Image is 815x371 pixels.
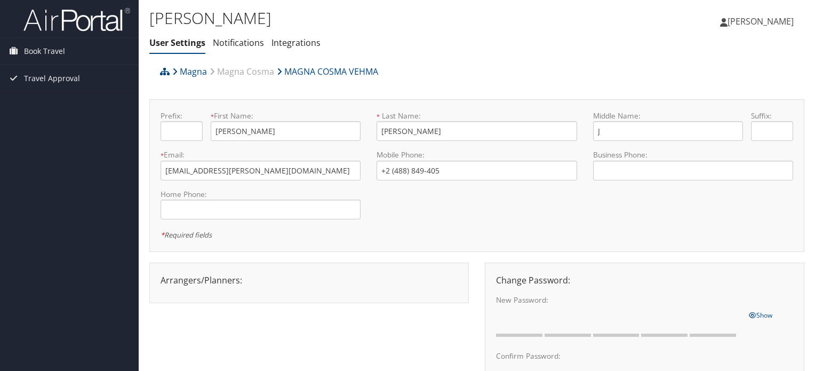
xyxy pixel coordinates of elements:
[720,5,804,37] a: [PERSON_NAME]
[24,38,65,65] span: Book Travel
[213,37,264,49] a: Notifications
[211,110,361,121] label: First Name:
[161,230,212,240] em: Required fields
[496,295,741,305] label: New Password:
[377,110,577,121] label: Last Name:
[749,309,772,320] a: Show
[593,149,793,160] label: Business Phone:
[749,311,772,320] span: Show
[728,15,794,27] span: [PERSON_NAME]
[277,61,378,82] a: MAGNA COSMA VEHMA
[496,351,741,361] label: Confirm Password:
[24,65,80,92] span: Travel Approval
[488,274,801,287] div: Change Password:
[593,110,743,121] label: Middle Name:
[751,110,793,121] label: Suffix:
[161,149,361,160] label: Email:
[161,110,203,121] label: Prefix:
[149,37,205,49] a: User Settings
[23,7,130,32] img: airportal-logo.png
[210,61,274,82] a: Magna Cosma
[271,37,321,49] a: Integrations
[149,7,586,29] h1: [PERSON_NAME]
[377,149,577,160] label: Mobile Phone:
[172,61,207,82] a: Magna
[161,189,361,200] label: Home Phone:
[153,274,466,287] div: Arrangers/Planners:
